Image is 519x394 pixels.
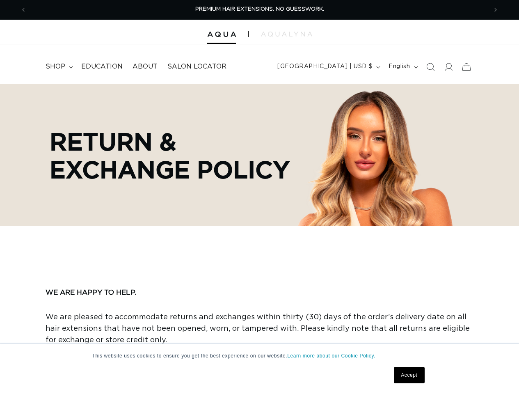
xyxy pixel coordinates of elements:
[272,59,384,75] button: [GEOGRAPHIC_DATA] | USD $
[394,367,424,383] a: Accept
[487,2,505,18] button: Next announcement
[46,289,136,296] b: WE ARE HAPPY TO HELP.
[162,57,231,76] a: Salon Locator
[46,314,470,344] span: We are pleased to accommodate returns and exchanges within thirty (30) days of the order’s delive...
[128,57,162,76] a: About
[76,57,128,76] a: Education
[46,62,65,71] span: shop
[287,353,375,359] a: Learn more about our Cookie Policy.
[384,59,421,75] button: English
[261,32,312,37] img: aqualyna.com
[41,57,76,76] summary: shop
[207,32,236,37] img: Aqua Hair Extensions
[389,62,410,71] span: English
[81,62,123,71] span: Education
[277,62,373,71] span: [GEOGRAPHIC_DATA] | USD $
[421,58,439,76] summary: Search
[195,7,324,12] span: PREMIUM HAIR EXTENSIONS. NO GUESSWORK.
[92,352,427,360] p: This website uses cookies to ensure you get the best experience on our website.
[167,62,226,71] span: Salon Locator
[133,62,158,71] span: About
[50,127,292,183] p: Return & Exchange Policy
[14,2,32,18] button: Previous announcement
